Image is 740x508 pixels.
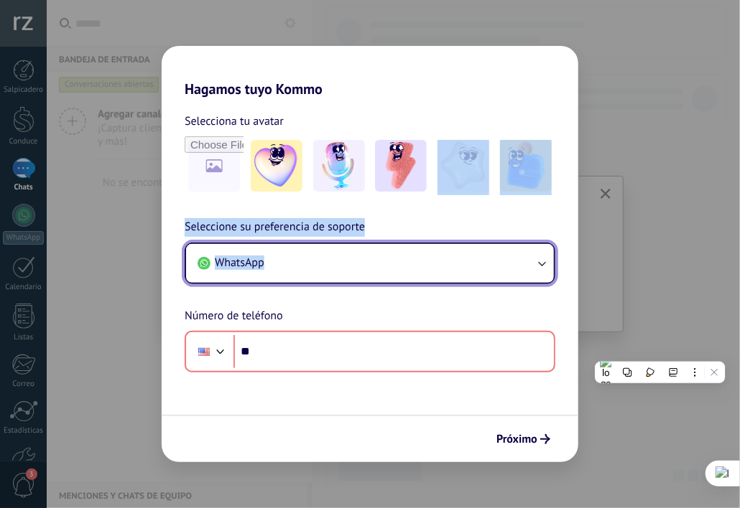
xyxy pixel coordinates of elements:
[438,140,489,192] img: -4.jpeg
[186,244,554,283] button: WhatsApp
[490,427,557,451] button: Próximo
[185,112,284,131] span: Selecciona tu avatar
[496,434,537,444] span: Próximo
[162,46,578,98] h2: Hagamos tuyo Kommo
[251,140,302,192] img: -1.jpeg
[313,140,365,192] img: -2.jpeg
[500,140,552,192] img: -5.jpeg
[375,140,427,192] img: -3.jpeg
[185,218,365,237] span: Seleccione su preferencia de soporte
[215,255,264,270] span: WhatsApp
[190,337,218,367] div: United States: + 1
[185,307,283,326] span: Número de teléfono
